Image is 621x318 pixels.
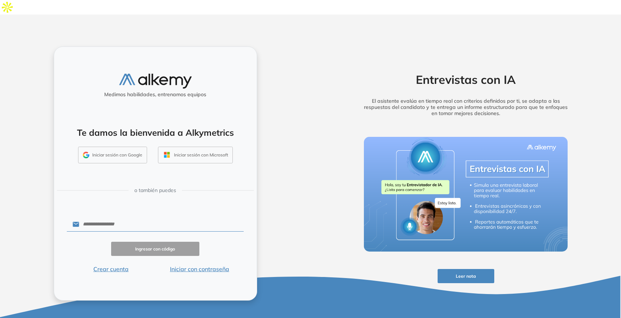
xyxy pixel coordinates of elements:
[163,151,171,159] img: OUTLOOK_ICON
[78,147,147,163] button: Iniciar sesión con Google
[158,147,233,163] button: Iniciar sesión con Microsoft
[57,91,254,98] h5: Medimos habilidades, entrenamos equipos
[134,187,176,194] span: o también puedes
[490,234,621,318] div: Widget de chat
[111,242,200,256] button: Ingresar con código
[67,265,155,273] button: Crear cuenta
[364,137,568,252] img: img-more-info
[490,234,621,318] iframe: Chat Widget
[83,152,89,158] img: GMAIL_ICON
[353,98,579,116] h5: El asistente evalúa en tiempo real con criterios definidos por ti, se adapta a las respuestas del...
[438,269,494,283] button: Leer nota
[353,73,579,86] h2: Entrevistas con IA
[119,74,192,89] img: logo-alkemy
[64,127,247,138] h4: Te damos la bienvenida a Alkymetrics
[155,265,244,273] button: Iniciar con contraseña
